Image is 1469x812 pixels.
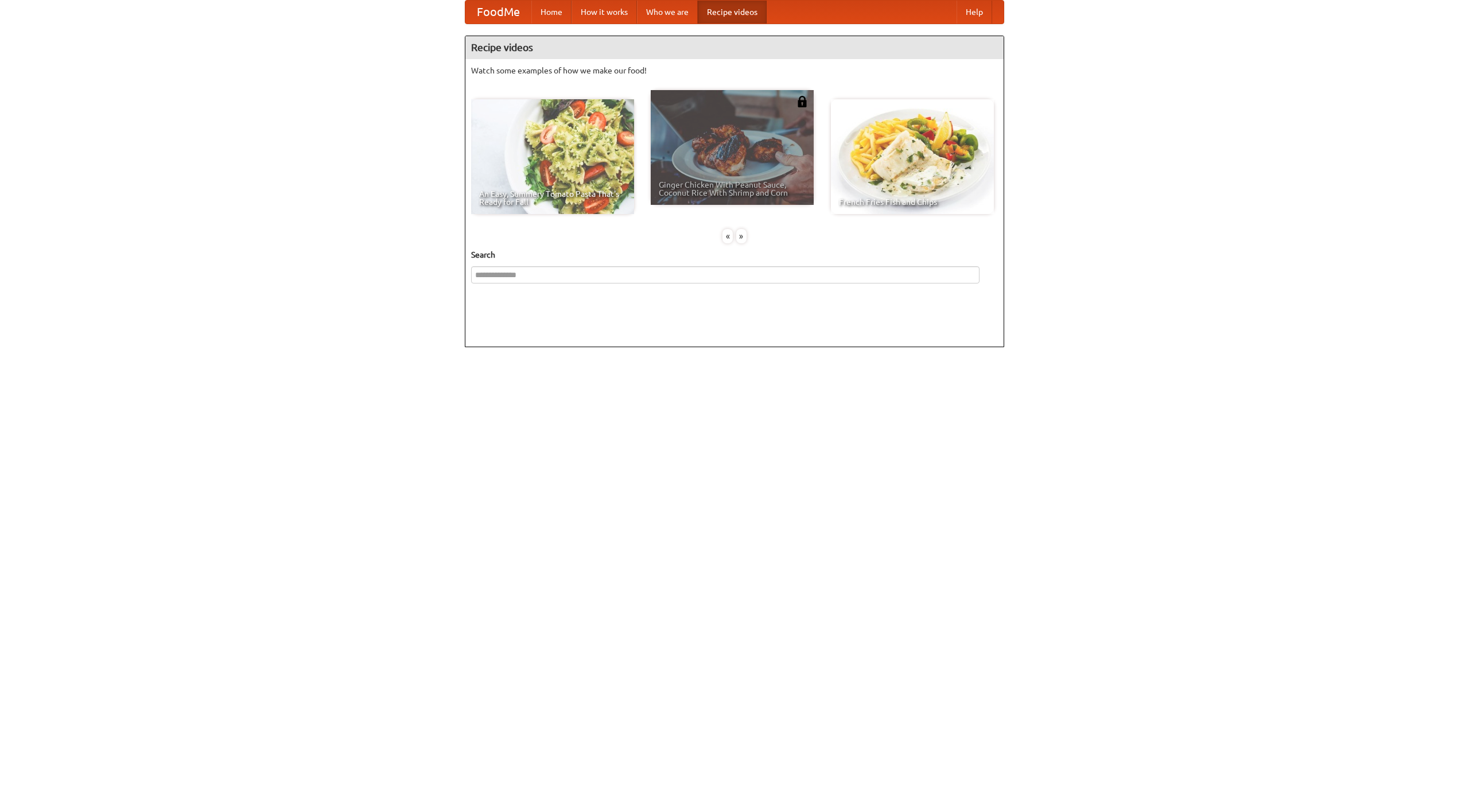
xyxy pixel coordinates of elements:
[831,99,994,214] a: French Fries Fish and Chips
[465,36,1004,59] h4: Recipe videos
[839,198,986,206] span: French Fries Fish and Chips
[637,1,698,24] a: Who we are
[531,1,572,24] a: Home
[479,190,626,206] span: An Easy, Summery Tomato Pasta That's Ready for Fall
[471,65,998,76] p: Watch some examples of how we make our food!
[471,99,634,214] a: An Easy, Summery Tomato Pasta That's Ready for Fall
[957,1,992,24] a: Help
[736,229,747,243] div: »
[698,1,767,24] a: Recipe videos
[572,1,637,24] a: How it works
[465,1,531,24] a: FoodMe
[796,96,808,107] img: 483408.png
[471,249,998,261] h5: Search
[722,229,733,243] div: «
